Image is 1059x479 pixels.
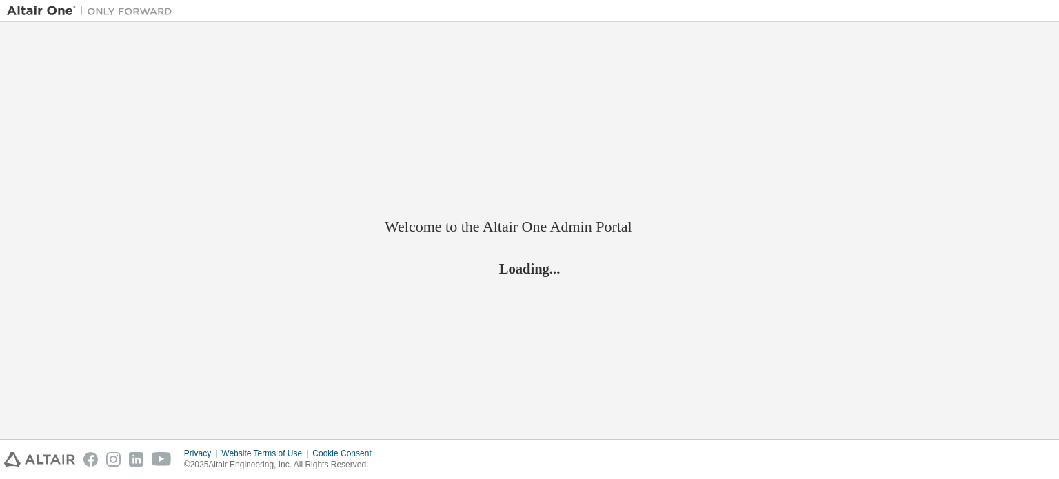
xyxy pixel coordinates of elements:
img: altair_logo.svg [4,452,75,467]
h2: Loading... [385,259,674,277]
div: Privacy [184,448,221,459]
img: linkedin.svg [129,452,143,467]
img: Altair One [7,4,179,18]
img: facebook.svg [83,452,98,467]
img: youtube.svg [152,452,172,467]
h2: Welcome to the Altair One Admin Portal [385,217,674,236]
div: Website Terms of Use [221,448,312,459]
div: Cookie Consent [312,448,379,459]
img: instagram.svg [106,452,121,467]
p: © 2025 Altair Engineering, Inc. All Rights Reserved. [184,459,380,471]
